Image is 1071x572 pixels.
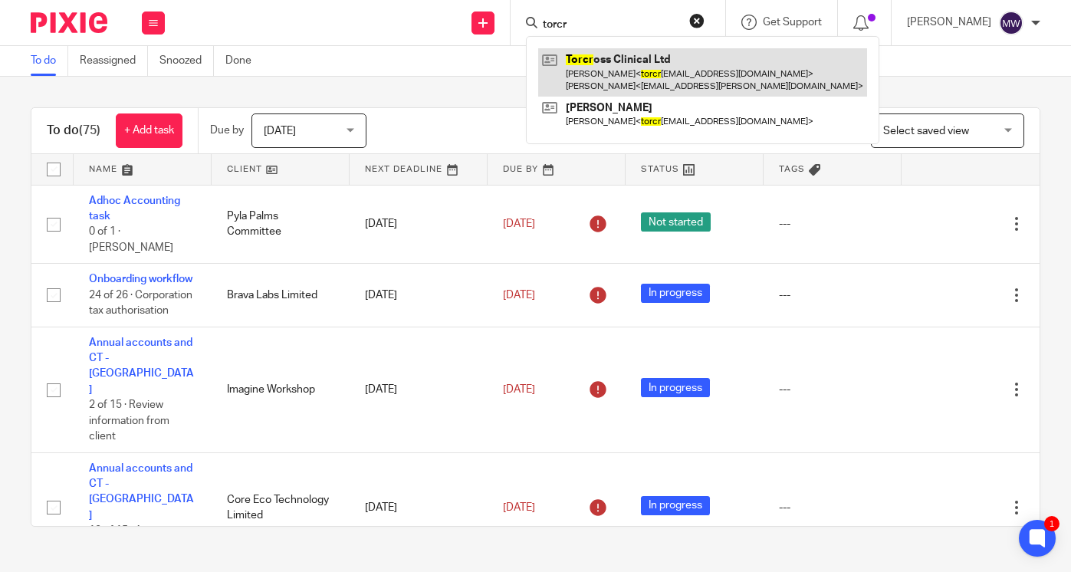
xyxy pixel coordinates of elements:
div: --- [779,288,886,303]
span: (75) [79,124,100,136]
a: To do [31,46,68,76]
span: In progress [641,284,710,303]
span: In progress [641,496,710,515]
div: --- [779,382,886,397]
td: Imagine Workshop [212,327,350,452]
span: [DATE] [503,219,535,229]
p: Due by [210,123,244,138]
a: Annual accounts and CT - [GEOGRAPHIC_DATA] [89,337,194,395]
span: Tags [779,165,805,173]
div: 1 [1044,516,1060,531]
h1: To do [47,123,100,139]
span: 0 of 1 · [PERSON_NAME] [89,226,173,253]
img: svg%3E [999,11,1023,35]
span: [DATE] [503,502,535,513]
td: [DATE] [350,452,488,562]
span: [DATE] [503,290,535,301]
td: [DATE] [350,264,488,327]
td: [DATE] [350,327,488,452]
input: Search [541,18,679,32]
div: --- [779,500,886,515]
a: Adhoc Accounting task [89,196,180,222]
div: --- [779,216,886,232]
td: Core Eco Technology Limited [212,452,350,562]
td: [DATE] [350,185,488,264]
span: In progress [641,378,710,397]
a: Onboarding workflow [89,274,192,284]
span: 24 of 26 · Corporation tax authorisation [89,290,192,317]
span: Not started [641,212,711,232]
a: Snoozed [159,46,214,76]
span: [DATE] [503,384,535,395]
img: Pixie [31,12,107,33]
span: Get Support [763,17,822,28]
a: Done [225,46,263,76]
span: [DATE] [264,126,296,136]
span: 12 of 15 · Accounts Submission [89,525,182,552]
span: Select saved view [883,126,969,136]
td: Pyla Palms Committee [212,185,350,264]
p: [PERSON_NAME] [907,15,991,30]
a: Annual accounts and CT - [GEOGRAPHIC_DATA] [89,463,194,521]
button: Clear [689,13,705,28]
a: + Add task [116,113,182,148]
a: Reassigned [80,46,148,76]
span: 2 of 15 · Review information from client [89,399,169,442]
td: Brava Labs Limited [212,264,350,327]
